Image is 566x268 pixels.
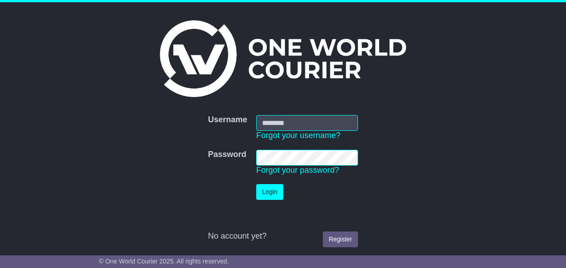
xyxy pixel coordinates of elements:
[208,115,247,125] label: Username
[256,131,340,140] a: Forgot your username?
[208,231,358,241] div: No account yet?
[256,184,283,200] button: Login
[208,150,246,160] label: Password
[99,258,229,265] span: © One World Courier 2025. All rights reserved.
[323,231,358,247] a: Register
[256,166,339,175] a: Forgot your password?
[160,20,406,97] img: One World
